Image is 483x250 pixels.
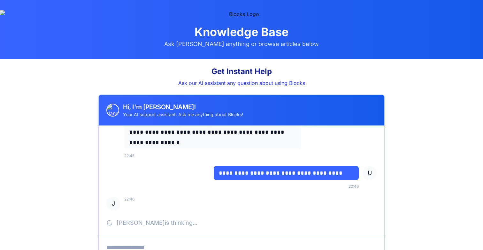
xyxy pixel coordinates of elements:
img: Jane [106,104,119,117]
p: Ask our AI assistant any question about using Blocks [45,79,438,87]
div: Your AI support assistant. Ask me anything about Blocks! [123,111,243,118]
span: 22:46 [349,184,359,189]
span: 22:45 [124,153,134,158]
span: [PERSON_NAME] is thinking... [117,218,197,227]
span: 22:46 [124,197,134,202]
span: U [363,166,377,180]
h2: Get Instant Help [45,66,438,77]
div: Hi, I'm [PERSON_NAME]! [123,102,243,111]
span: J [106,197,120,211]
